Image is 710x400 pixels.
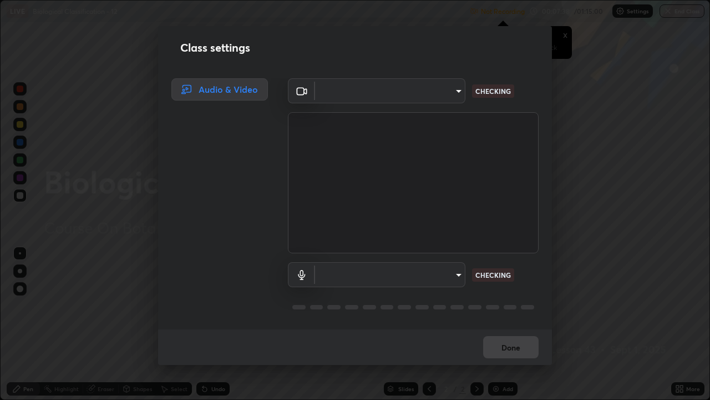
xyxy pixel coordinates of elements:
p: CHECKING [475,86,511,96]
p: CHECKING [475,270,511,280]
div: ​ [315,78,465,103]
div: Audio & Video [171,78,268,101]
div: ​ [315,262,465,287]
h2: Class settings [180,39,250,56]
